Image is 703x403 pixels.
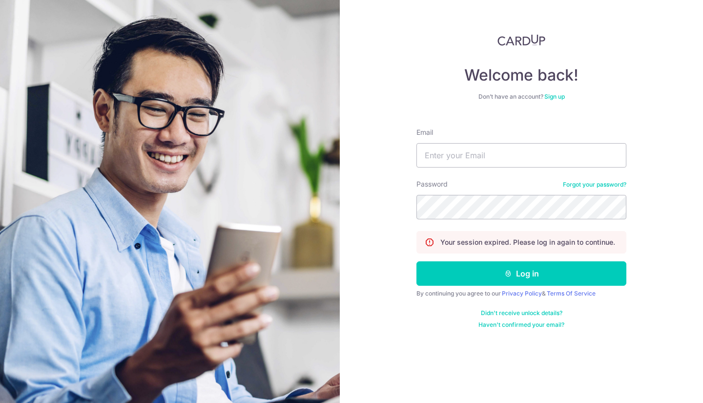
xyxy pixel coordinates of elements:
[416,127,433,137] label: Email
[497,34,545,46] img: CardUp Logo
[416,261,626,286] button: Log in
[478,321,564,329] a: Haven't confirmed your email?
[563,181,626,189] a: Forgot your password?
[416,290,626,297] div: By continuing you agree to our &
[547,290,596,297] a: Terms Of Service
[416,65,626,85] h4: Welcome back!
[440,237,615,247] p: Your session expired. Please log in again to continue.
[481,309,562,317] a: Didn't receive unlock details?
[416,179,448,189] label: Password
[416,93,626,101] div: Don’t have an account?
[502,290,542,297] a: Privacy Policy
[416,143,626,168] input: Enter your Email
[544,93,565,100] a: Sign up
